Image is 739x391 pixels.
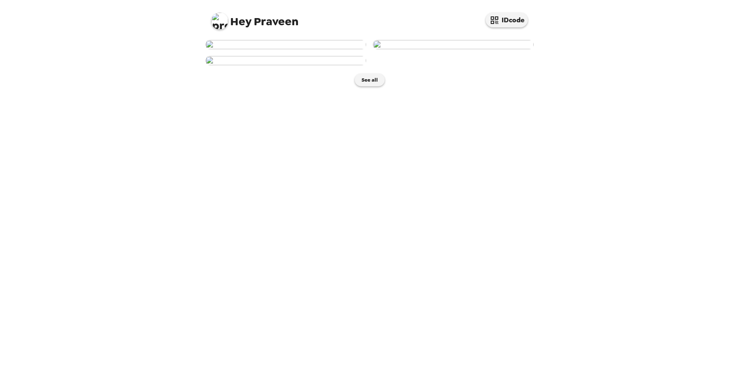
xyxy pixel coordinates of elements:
[211,13,228,29] img: profile pic
[486,13,528,27] button: IDcode
[211,8,298,27] span: Praveen
[205,56,366,65] img: user-275887
[355,74,385,86] button: See all
[230,14,251,29] span: Hey
[205,40,366,49] img: user-276508
[373,40,534,49] img: user-276236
